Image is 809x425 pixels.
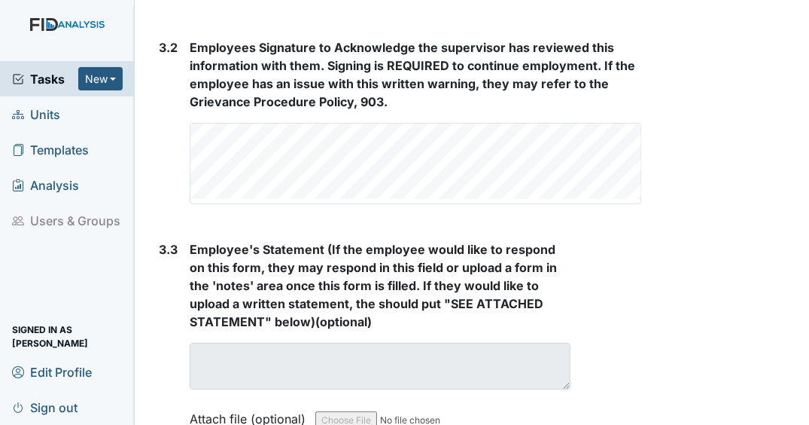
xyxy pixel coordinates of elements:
[12,396,78,419] span: Sign out
[190,40,635,109] span: Employees Signature to Acknowledge the supervisor has reviewed this information with them. Signin...
[12,360,92,384] span: Edit Profile
[78,67,123,90] button: New
[12,173,79,197] span: Analysis
[190,242,557,329] span: Employee's Statement (If the employee would like to respond on this form, they may respond in thi...
[12,138,89,161] span: Templates
[159,240,178,258] label: 3.3
[12,102,60,126] span: Units
[12,325,123,348] span: Signed in as [PERSON_NAME]
[159,38,178,57] label: 3.2
[190,240,570,331] strong: (optional)
[12,70,78,88] a: Tasks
